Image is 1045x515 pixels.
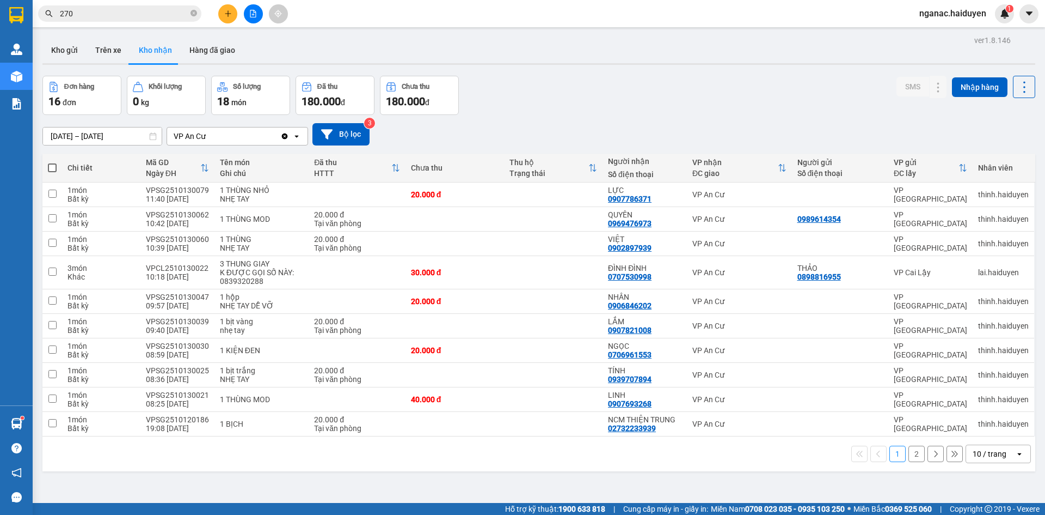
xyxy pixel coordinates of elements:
div: Trạng thái [509,169,588,178]
div: Chi tiết [67,163,134,172]
button: aim [269,4,288,23]
div: VP [GEOGRAPHIC_DATA] [894,391,967,408]
span: 16 [48,95,60,108]
div: VP An Cư [692,346,786,355]
div: 1 món [67,210,134,219]
div: 0902897939 [608,244,651,252]
div: VPSG2510130047 [146,293,209,301]
div: VP gửi [894,158,958,167]
img: logo-vxr [9,7,23,23]
div: 02732233939 [608,424,656,433]
div: VP [GEOGRAPHIC_DATA] [894,210,967,228]
div: 20.000 đ [314,235,399,244]
div: 1 bịt trắng [220,366,304,375]
div: VPSG2510130062 [146,210,209,219]
div: HTTT [314,169,391,178]
div: 0907821008 [608,326,651,335]
span: notification [11,468,22,478]
div: VPSG2510120186 [146,415,209,424]
div: Chưa thu [411,163,499,172]
div: ver 1.8.146 [974,34,1011,46]
div: 11:40 [DATE] [146,195,209,203]
div: lai.haiduyen [978,268,1029,277]
div: VP An Cư [692,371,786,379]
div: 1 BỊCH [220,420,304,428]
div: 0707530998 [608,272,651,281]
div: LẮM [608,317,681,326]
div: VP [GEOGRAPHIC_DATA] [894,415,967,433]
span: Hỗ trợ kỹ thuật: [505,503,605,515]
div: thinh.haiduyen [978,215,1029,223]
div: QUYÊN [608,210,681,219]
span: Miền Nam [711,503,845,515]
img: warehouse-icon [11,418,22,429]
div: Người nhận [608,157,681,166]
div: VP nhận [692,158,778,167]
div: 1 THÙNG MOD [220,395,304,404]
div: Bất kỳ [67,219,134,228]
button: Trên xe [87,37,130,63]
div: VP An Cư [692,268,786,277]
div: VP [GEOGRAPHIC_DATA] [894,293,967,310]
div: thinh.haiduyen [978,190,1029,199]
span: close-circle [190,9,197,19]
div: Ngày ĐH [146,169,200,178]
div: 1 món [67,235,134,244]
div: Tại văn phòng [314,375,399,384]
div: VP [GEOGRAPHIC_DATA] [894,186,967,203]
button: Bộ lọc [312,123,370,146]
span: 18 [217,95,229,108]
span: caret-down [1024,9,1034,19]
div: 08:36 [DATE] [146,375,209,384]
div: TÍNH [608,366,681,375]
div: Đã thu [314,158,391,167]
div: thinh.haiduyen [978,420,1029,428]
div: NCM THIỆN TRUNG [608,415,681,424]
svg: Clear value [280,132,289,141]
span: ⚪️ [847,507,851,511]
div: VPSG2510130079 [146,186,209,195]
div: Đã thu [317,83,337,90]
button: SMS [896,77,929,96]
div: thinh.haiduyen [978,239,1029,248]
div: NHẸ TAY [220,244,304,252]
div: VP An Cư [692,239,786,248]
input: Select a date range. [43,128,162,145]
th: Toggle SortBy [504,154,603,183]
div: thinh.haiduyen [978,371,1029,379]
span: copyright [985,505,992,513]
div: Nhân viên [978,163,1029,172]
div: 20.000 đ [314,210,399,219]
span: | [613,503,615,515]
span: món [231,98,247,107]
span: Miền Bắc [853,503,932,515]
div: Tại văn phòng [314,219,399,228]
div: 3 món [67,264,134,272]
div: LINH [608,391,681,399]
div: VP An Cư [692,297,786,306]
div: VPSG2510130060 [146,235,209,244]
button: file-add [244,4,263,23]
div: Khác [67,272,134,281]
span: question-circle [11,443,22,453]
div: 1 bịt vàng [220,317,304,326]
div: 0906846202 [608,301,651,310]
div: 20.000 đ [314,317,399,326]
img: icon-new-feature [1000,9,1010,19]
span: 1 [1007,5,1011,13]
div: 0706961553 [608,350,651,359]
button: caret-down [1019,4,1038,23]
div: 20.000 đ [314,366,399,375]
span: | [940,503,942,515]
span: kg [141,98,149,107]
strong: 0708 023 035 - 0935 103 250 [745,505,845,513]
div: thinh.haiduyen [978,395,1029,404]
div: Bất kỳ [67,375,134,384]
div: Bất kỳ [67,244,134,252]
div: 20.000 đ [411,346,499,355]
span: message [11,492,22,502]
div: Bất kỳ [67,301,134,310]
button: Đã thu180.000đ [296,76,374,115]
div: 1 món [67,186,134,195]
div: Bất kỳ [67,424,134,433]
